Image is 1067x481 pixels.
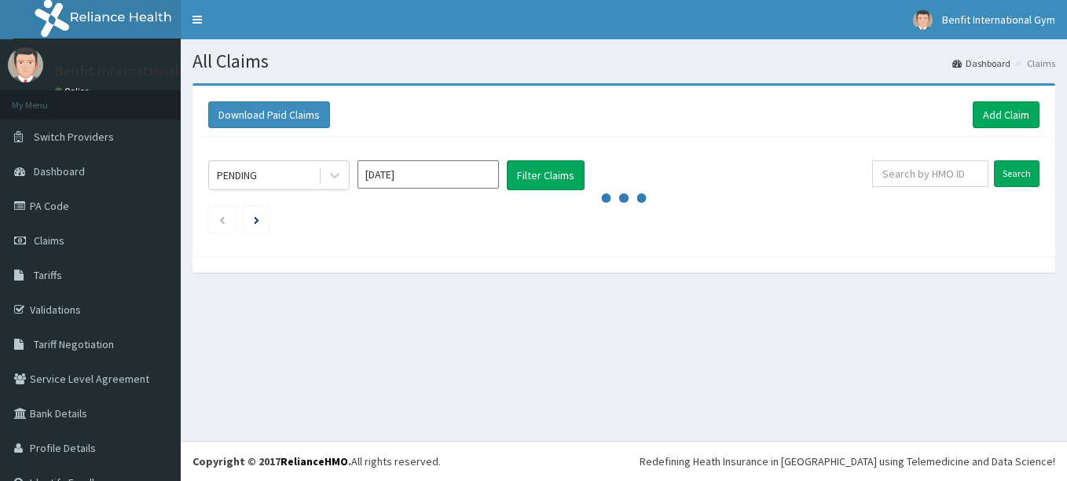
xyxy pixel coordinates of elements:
[218,212,225,226] a: Previous page
[280,454,348,468] a: RelianceHMO
[973,101,1039,128] a: Add Claim
[192,454,351,468] strong: Copyright © 2017 .
[872,160,988,187] input: Search by HMO ID
[55,64,209,78] p: Benfit International Gym
[34,268,62,282] span: Tariffs
[34,337,114,351] span: Tariff Negotiation
[181,441,1067,481] footer: All rights reserved.
[217,167,257,183] div: PENDING
[640,453,1055,469] div: Redefining Heath Insurance in [GEOGRAPHIC_DATA] using Telemedicine and Data Science!
[34,130,114,144] span: Switch Providers
[357,160,499,189] input: Select Month and Year
[254,212,259,226] a: Next page
[1012,57,1055,70] li: Claims
[34,164,85,178] span: Dashboard
[994,160,1039,187] input: Search
[942,13,1055,27] span: Benfit International Gym
[952,57,1010,70] a: Dashboard
[34,233,64,248] span: Claims
[55,86,93,97] a: Online
[507,160,585,190] button: Filter Claims
[8,47,43,83] img: User Image
[600,174,647,222] svg: audio-loading
[913,10,933,30] img: User Image
[192,51,1055,72] h1: All Claims
[208,101,330,128] button: Download Paid Claims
